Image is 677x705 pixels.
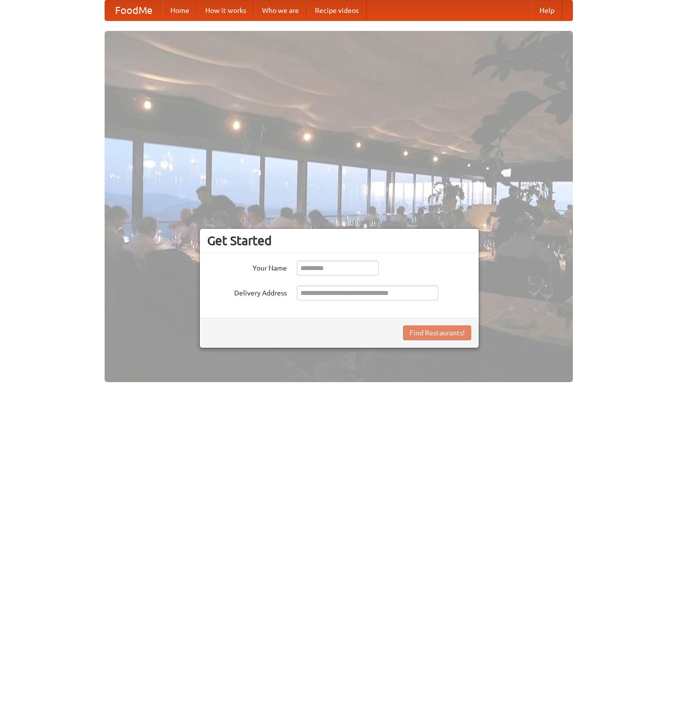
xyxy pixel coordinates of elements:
[162,0,197,20] a: Home
[207,233,471,248] h3: Get Started
[307,0,367,20] a: Recipe videos
[197,0,254,20] a: How it works
[403,325,471,340] button: Find Restaurants!
[207,285,287,298] label: Delivery Address
[105,0,162,20] a: FoodMe
[254,0,307,20] a: Who we are
[207,261,287,273] label: Your Name
[532,0,562,20] a: Help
